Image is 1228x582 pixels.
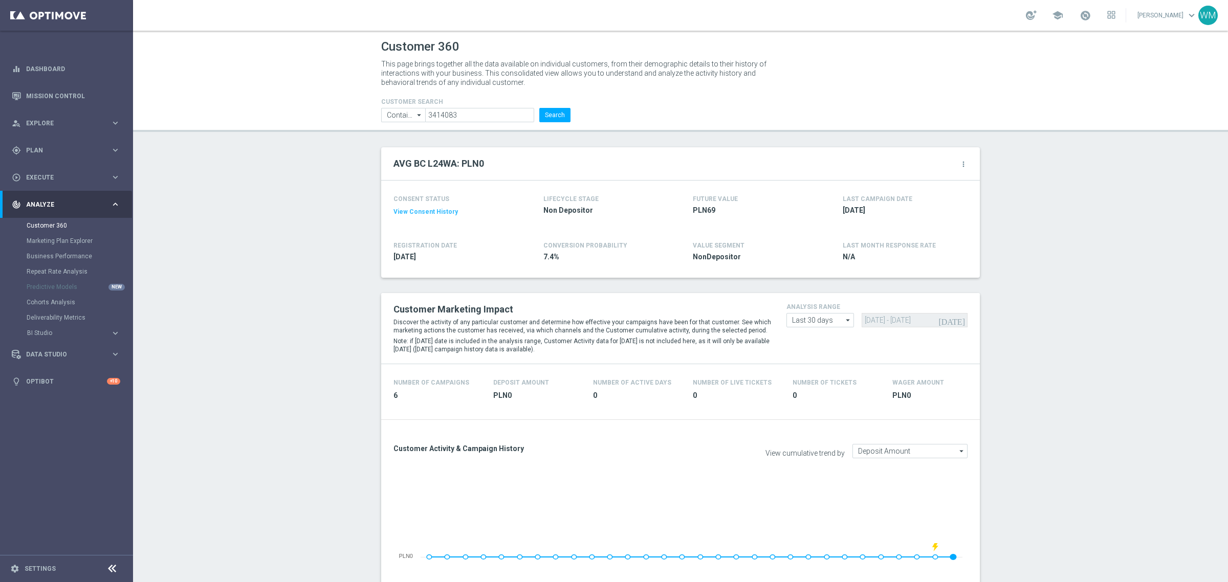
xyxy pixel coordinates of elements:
label: View cumulative trend by [765,449,845,458]
span: Execute [26,174,111,181]
h2: AVG BC L24WA: PLN0 [393,158,484,170]
span: 7.4% [543,252,663,262]
text: PLN0 [399,553,413,559]
h1: Customer 360 [381,39,980,54]
span: school [1052,10,1063,21]
span: PLN0 [892,391,980,400]
button: Mission Control [11,92,121,100]
span: 0 [593,391,681,400]
h4: LAST CAMPAIGN DATE [843,195,912,203]
a: Cohorts Analysis [27,298,106,306]
div: WM [1198,6,1218,25]
a: Deliverability Metrics [27,314,106,322]
span: Plan [26,147,111,153]
span: 0 [793,391,880,400]
div: Explore [12,119,111,128]
div: Dashboard [12,55,120,82]
a: Business Performance [27,252,106,260]
span: 2025-10-06 [843,206,962,215]
button: View Consent History [393,208,458,216]
i: more_vert [959,160,968,168]
a: Mission Control [26,82,120,109]
span: 2025-10-05 [393,252,513,262]
button: Data Studio keyboard_arrow_right [11,350,121,359]
span: N/A [843,252,962,262]
div: Business Performance [27,249,132,264]
i: arrow_drop_down [414,108,425,122]
button: play_circle_outline Execute keyboard_arrow_right [11,173,121,182]
button: BI Studio keyboard_arrow_right [27,329,121,337]
div: Deliverability Metrics [27,310,132,325]
h4: FUTURE VALUE [693,195,738,203]
div: NEW [108,284,125,290]
input: analysis range [786,313,854,327]
i: keyboard_arrow_right [111,145,120,155]
div: Mission Control [12,82,120,109]
span: 0 [693,391,780,400]
span: PLN0 [493,391,581,400]
a: Dashboard [26,55,120,82]
div: Execute [12,173,111,182]
i: arrow_drop_down [957,444,967,458]
div: BI Studio [27,325,132,341]
a: Marketing Plan Explorer [27,237,106,245]
span: 6 [393,391,481,400]
i: keyboard_arrow_right [111,118,120,128]
h4: VALUE SEGMENT [693,242,744,249]
span: NonDepositor [693,252,813,262]
div: Repeat Rate Analysis [27,264,132,279]
button: person_search Explore keyboard_arrow_right [11,119,121,127]
a: Repeat Rate Analysis [27,267,106,276]
h4: CONSENT STATUS [393,195,513,203]
span: PLN69 [693,206,813,215]
div: Analyze [12,200,111,209]
i: lightbulb [12,377,21,386]
div: BI Studio [27,330,111,336]
div: Customer 360 [27,218,132,233]
i: keyboard_arrow_right [111,349,120,359]
div: +10 [107,378,120,385]
span: Non Depositor [543,206,663,215]
input: Contains [381,108,425,122]
span: Analyze [26,202,111,208]
h4: Number of Campaigns [393,379,469,386]
button: track_changes Analyze keyboard_arrow_right [11,200,121,209]
span: Explore [26,120,111,126]
h4: Deposit Amount [493,379,549,386]
i: arrow_drop_down [843,314,853,327]
h4: Number Of Tickets [793,379,857,386]
div: Optibot [12,368,120,395]
i: keyboard_arrow_right [111,172,120,182]
span: BI Studio [27,330,100,336]
a: Settings [25,566,56,572]
div: Data Studio [12,350,111,359]
i: keyboard_arrow_right [111,199,120,209]
input: Enter CID, Email, name or phone [425,108,534,122]
h4: LIFECYCLE STAGE [543,195,599,203]
h4: Number Of Live Tickets [693,379,772,386]
h4: analysis range [786,303,968,310]
div: Predictive Models [27,279,132,295]
a: [PERSON_NAME]keyboard_arrow_down [1136,8,1198,23]
h4: CUSTOMER SEARCH [381,98,571,105]
span: keyboard_arrow_down [1186,10,1197,21]
h2: Customer Marketing Impact [393,303,771,316]
i: play_circle_outline [12,173,21,182]
p: Discover the activity of any particular customer and determine how effective your campaigns have ... [393,318,771,334]
div: gps_fixed Plan keyboard_arrow_right [11,146,121,154]
i: gps_fixed [12,146,21,155]
h4: REGISTRATION DATE [393,242,457,249]
i: settings [10,564,19,573]
h4: Number of Active Days [593,379,671,386]
i: track_changes [12,200,21,209]
button: lightbulb Optibot +10 [11,377,121,386]
p: This page brings together all the data available on individual customers, from their demographic ... [381,59,775,87]
i: equalizer [12,64,21,74]
a: Optibot [26,368,107,395]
